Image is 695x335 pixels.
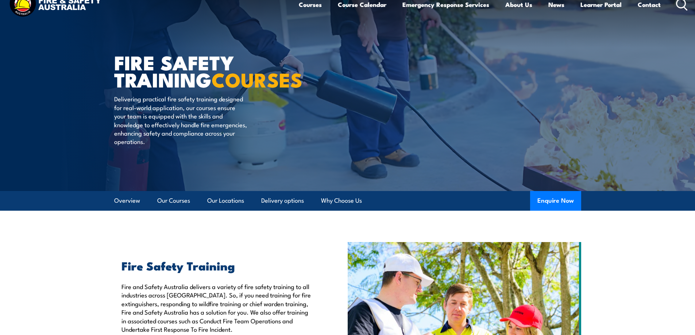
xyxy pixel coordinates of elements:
a: Delivery options [261,191,304,210]
h2: Fire Safety Training [121,260,314,270]
h1: FIRE SAFETY TRAINING [114,54,294,87]
p: Fire and Safety Australia delivers a variety of fire safety training to all industries across [GE... [121,282,314,333]
a: Our Locations [207,191,244,210]
a: Why Choose Us [321,191,362,210]
a: Our Courses [157,191,190,210]
strong: COURSES [212,64,302,94]
p: Delivering practical fire safety training designed for real-world application, our courses ensure... [114,94,247,145]
a: Overview [114,191,140,210]
button: Enquire Now [530,191,581,211]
